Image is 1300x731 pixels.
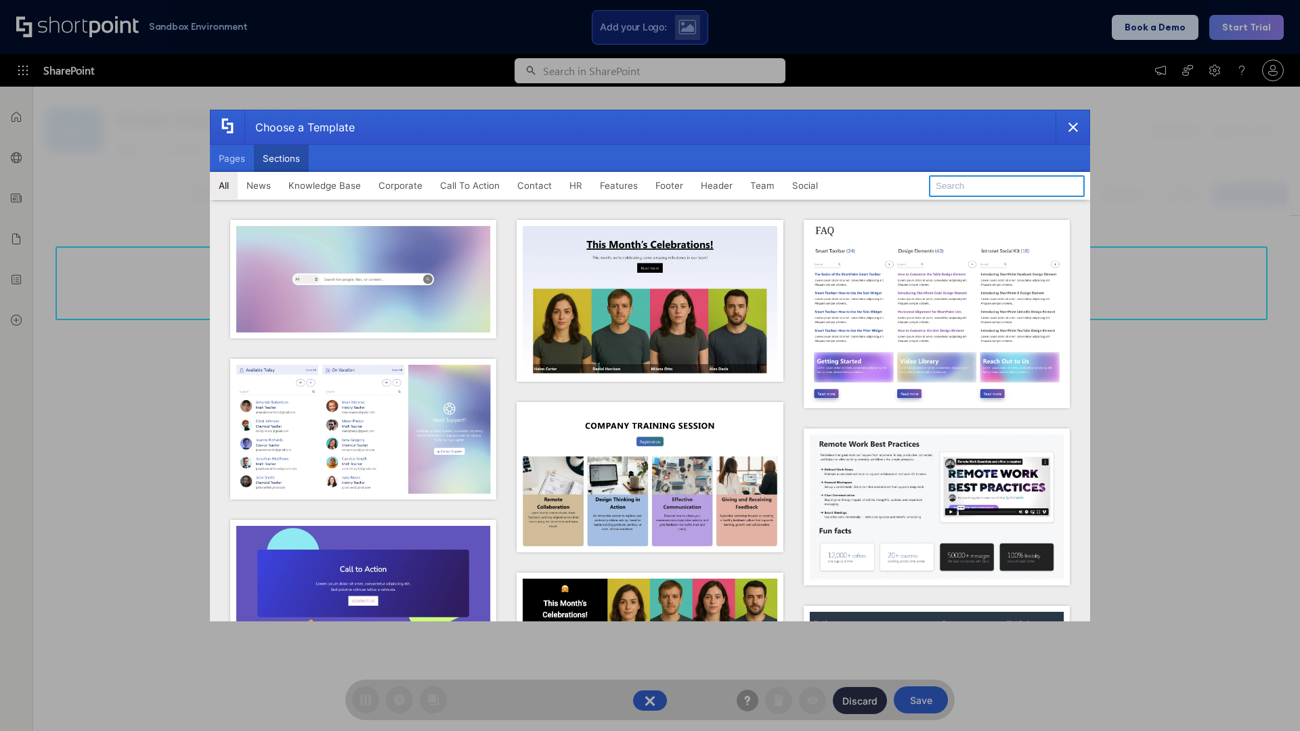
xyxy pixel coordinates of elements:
[929,175,1085,197] input: Search
[280,172,370,199] button: Knowledge Base
[238,172,280,199] button: News
[431,172,508,199] button: Call To Action
[370,172,431,199] button: Corporate
[561,172,591,199] button: HR
[741,172,783,199] button: Team
[254,145,309,172] button: Sections
[1232,666,1300,731] iframe: Chat Widget
[210,172,238,199] button: All
[591,172,647,199] button: Features
[210,145,254,172] button: Pages
[210,110,1090,621] div: template selector
[244,110,355,144] div: Choose a Template
[783,172,827,199] button: Social
[647,172,692,199] button: Footer
[692,172,741,199] button: Header
[508,172,561,199] button: Contact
